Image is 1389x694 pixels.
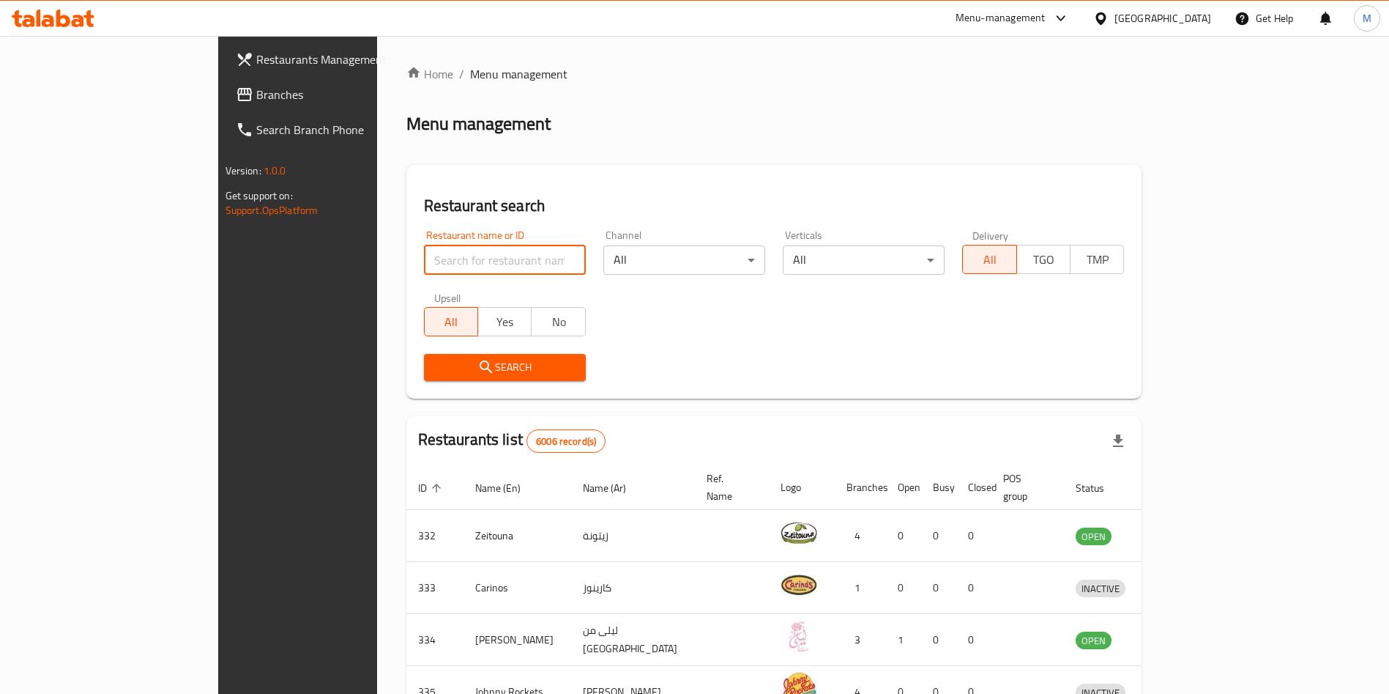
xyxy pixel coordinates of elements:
[224,112,450,147] a: Search Branch Phone
[226,186,293,205] span: Get support on:
[424,354,586,381] button: Search
[470,65,567,83] span: Menu management
[962,245,1016,274] button: All
[224,77,450,112] a: Branches
[956,562,991,614] td: 0
[1003,470,1046,505] span: POS group
[1023,249,1065,270] span: TGO
[921,510,956,562] td: 0
[256,121,439,139] span: Search Branch Phone
[256,51,439,68] span: Restaurants Management
[424,195,1125,217] h2: Restaurant search
[484,311,526,333] span: Yes
[886,465,921,510] th: Open
[571,614,695,666] td: ليلى من [GEOGRAPHIC_DATA]
[783,246,945,275] div: All
[956,510,991,562] td: 0
[1076,479,1123,497] span: Status
[475,479,540,497] span: Name (En)
[424,246,586,275] input: Search for restaurant name or ID..
[781,566,817,603] img: Carinos
[956,10,1046,27] div: Menu-management
[436,358,574,377] span: Search
[226,161,261,180] span: Version:
[1076,580,1125,597] div: INACTIVE
[1076,249,1118,270] span: TMP
[463,614,571,666] td: [PERSON_NAME]
[531,307,585,336] button: No
[571,510,695,562] td: زيتونة
[1076,632,1111,649] div: OPEN
[769,465,835,510] th: Logo
[431,311,472,333] span: All
[835,562,886,614] td: 1
[463,510,571,562] td: Zeitouna
[1363,10,1371,26] span: M
[434,292,461,303] label: Upsell
[921,465,956,510] th: Busy
[1076,528,1111,545] div: OPEN
[835,465,886,510] th: Branches
[707,470,751,505] span: Ref. Name
[583,479,645,497] span: Name (Ar)
[264,161,286,180] span: 1.0.0
[459,65,464,83] li: /
[537,311,579,333] span: No
[1114,10,1211,26] div: [GEOGRAPHIC_DATA]
[956,465,991,510] th: Closed
[406,112,551,136] h2: Menu management
[972,230,1009,240] label: Delivery
[886,562,921,614] td: 0
[1101,424,1136,459] div: Export file
[835,614,886,666] td: 3
[463,562,571,614] td: Carinos
[921,562,956,614] td: 0
[424,307,478,336] button: All
[921,614,956,666] td: 0
[406,65,1142,83] nav: breadcrumb
[571,562,695,614] td: كارينوز
[835,510,886,562] td: 4
[526,429,606,453] div: Total records count
[418,429,606,453] h2: Restaurants list
[1076,632,1111,649] span: OPEN
[1076,580,1125,597] span: INACTIVE
[1070,245,1124,274] button: TMP
[886,510,921,562] td: 0
[226,201,319,220] a: Support.OpsPlatform
[418,479,446,497] span: ID
[886,614,921,666] td: 1
[1076,528,1111,545] span: OPEN
[956,614,991,666] td: 0
[781,514,817,551] img: Zeitouna
[527,435,605,448] span: 6006 record(s)
[603,246,765,275] div: All
[1016,245,1070,274] button: TGO
[256,86,439,103] span: Branches
[969,249,1010,270] span: All
[224,42,450,77] a: Restaurants Management
[781,619,817,655] img: Leila Min Lebnan
[477,307,532,336] button: Yes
